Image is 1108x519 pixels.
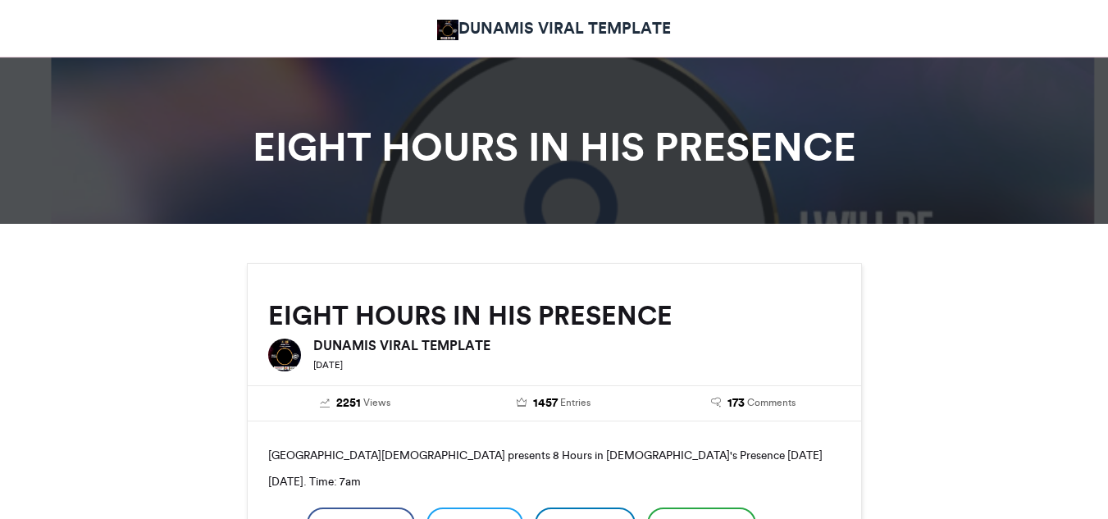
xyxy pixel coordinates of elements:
[666,394,841,412] a: 173 Comments
[336,394,361,412] span: 2251
[268,442,841,494] p: [GEOGRAPHIC_DATA][DEMOGRAPHIC_DATA] presents 8 Hours in [DEMOGRAPHIC_DATA]'s Presence [DATE][DATE...
[363,395,390,410] span: Views
[727,394,745,412] span: 173
[747,395,796,410] span: Comments
[313,359,343,371] small: [DATE]
[533,394,558,412] span: 1457
[99,127,1010,166] h1: EIGHT HOURS IN HIS PRESENCE
[437,20,459,40] img: DUNAMIS VIRAL TEMPLATE
[560,395,590,410] span: Entries
[467,394,641,412] a: 1457 Entries
[437,16,672,40] a: DUNAMIS VIRAL TEMPLATE
[313,339,841,352] h6: DUNAMIS VIRAL TEMPLATE
[268,394,443,412] a: 2251 Views
[268,339,301,371] img: DUNAMIS VIRAL TEMPLATE
[268,301,841,330] h2: EIGHT HOURS IN HIS PRESENCE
